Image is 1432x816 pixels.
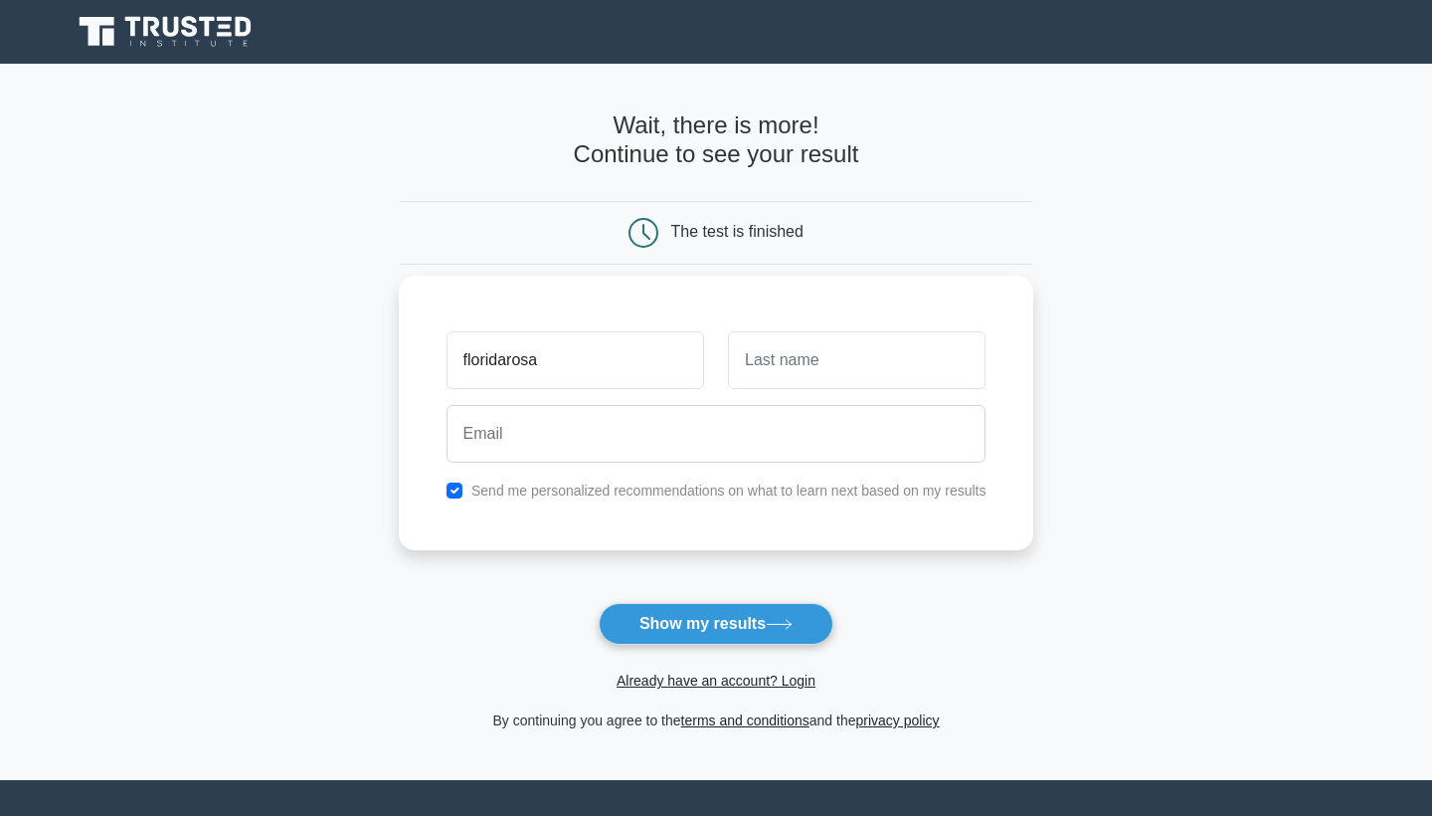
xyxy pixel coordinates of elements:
[387,709,1046,732] div: By continuing you agree to the and the
[447,405,986,463] input: Email
[671,223,804,240] div: The test is finished
[399,111,1034,169] h4: Wait, there is more! Continue to see your result
[728,331,985,389] input: Last name
[599,603,833,645] button: Show my results
[471,483,986,499] label: Send me personalized recommendations on what to learn next based on my results
[447,331,704,389] input: First name
[617,673,815,689] a: Already have an account? Login
[856,713,940,728] a: privacy policy
[681,713,809,728] a: terms and conditions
